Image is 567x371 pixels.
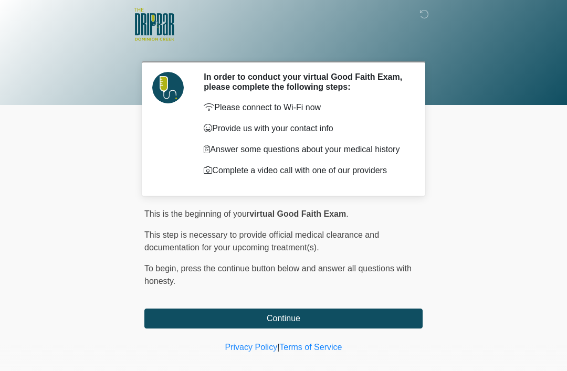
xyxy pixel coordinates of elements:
span: press the continue button below and answer all questions with honesty. [144,264,412,285]
p: Answer some questions about your medical history [204,143,407,156]
span: This step is necessary to provide official medical clearance and documentation for your upcoming ... [144,230,379,252]
button: Continue [144,309,423,328]
p: Complete a video call with one of our providers [204,164,407,177]
span: To begin, [144,264,181,273]
a: | [277,343,279,352]
strong: virtual Good Faith Exam [249,209,346,218]
span: . [346,209,348,218]
img: The DRIPBaR - San Antonio Dominion Creek Logo [134,8,174,43]
span: This is the beginning of your [144,209,249,218]
p: Please connect to Wi-Fi now [204,101,407,114]
h2: In order to conduct your virtual Good Faith Exam, please complete the following steps: [204,72,407,92]
a: Privacy Policy [225,343,278,352]
a: Terms of Service [279,343,342,352]
img: Agent Avatar [152,72,184,103]
p: Provide us with your contact info [204,122,407,135]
